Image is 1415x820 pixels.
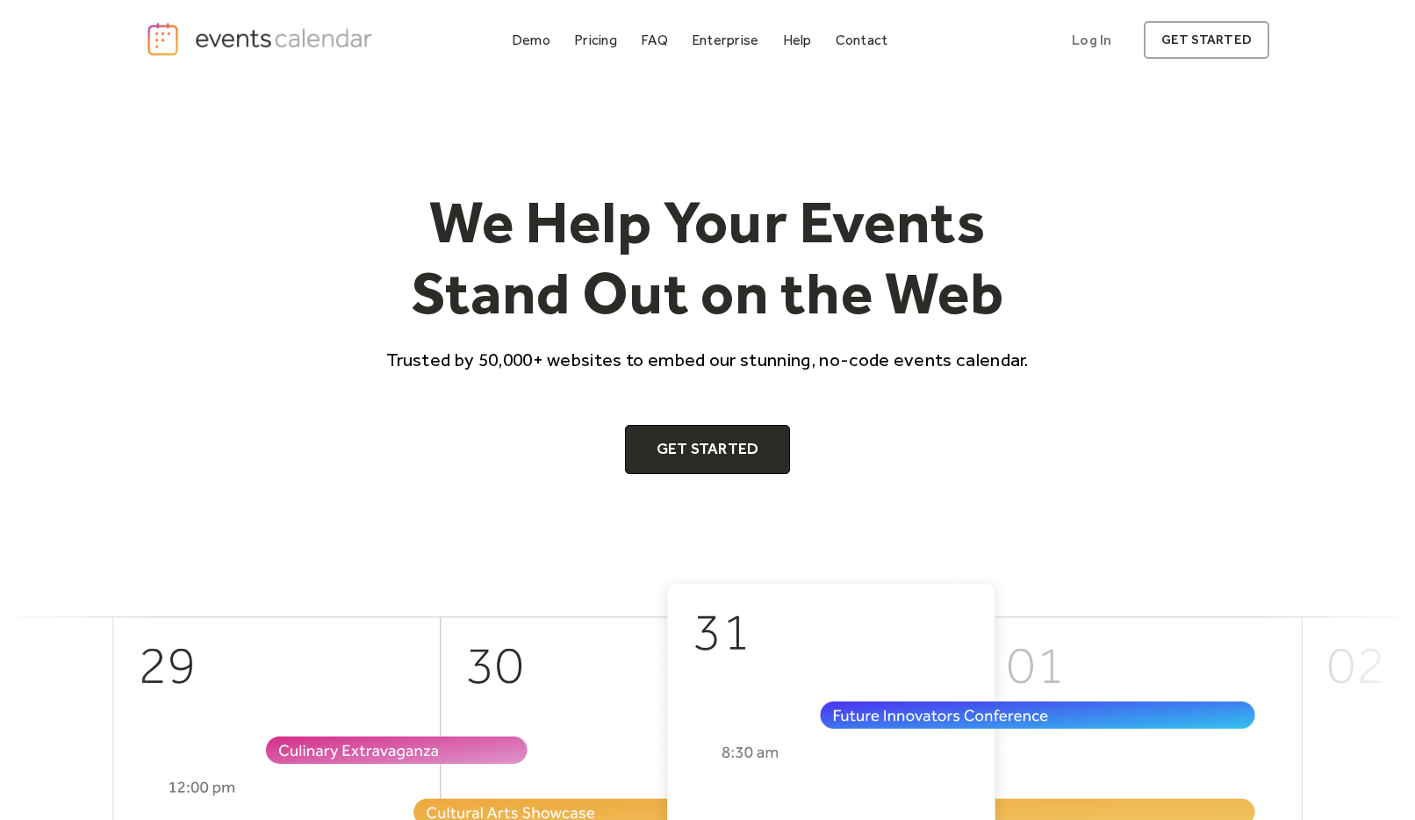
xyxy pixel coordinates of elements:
[505,28,557,52] a: Demo
[512,35,550,45] div: Demo
[1054,21,1129,59] a: Log In
[776,28,819,52] a: Help
[370,186,1045,329] h1: We Help Your Events Stand Out on the Web
[685,28,765,52] a: Enterprise
[641,35,668,45] div: FAQ
[574,35,617,45] div: Pricing
[829,28,895,52] a: Contact
[625,425,791,474] a: Get Started
[692,35,758,45] div: Enterprise
[1144,21,1269,59] a: get started
[783,35,812,45] div: Help
[567,28,624,52] a: Pricing
[836,35,888,45] div: Contact
[634,28,675,52] a: FAQ
[370,347,1045,372] p: Trusted by 50,000+ websites to embed our stunning, no-code events calendar.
